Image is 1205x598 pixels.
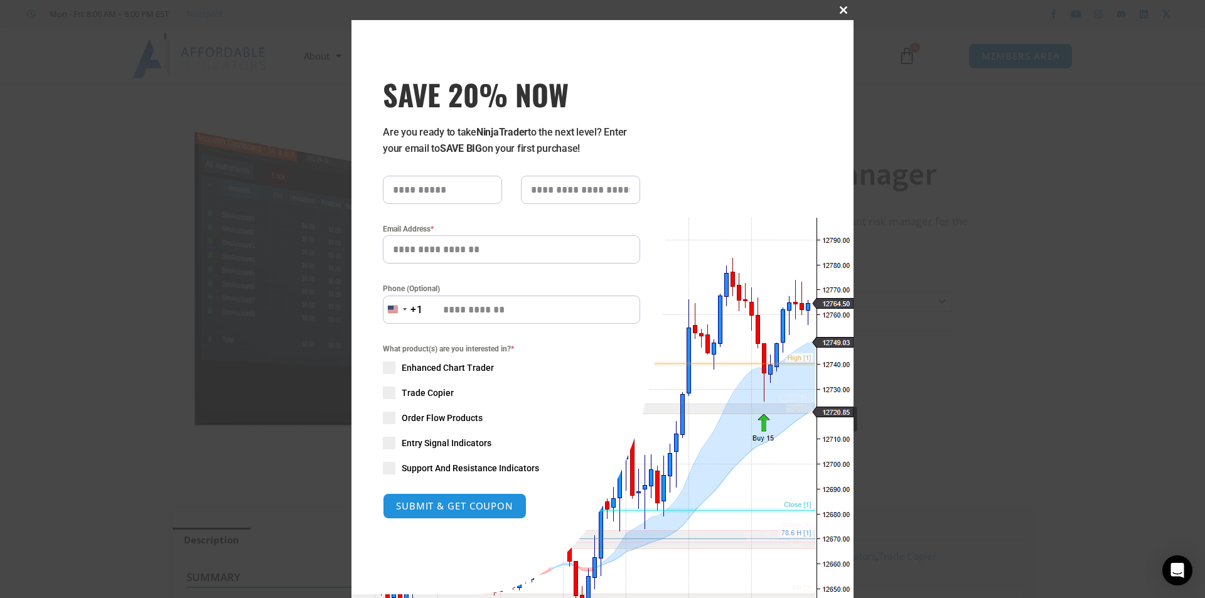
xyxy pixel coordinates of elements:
[383,282,640,295] label: Phone (Optional)
[402,387,454,399] span: Trade Copier
[402,361,494,374] span: Enhanced Chart Trader
[383,223,640,235] label: Email Address
[476,126,528,138] strong: NinjaTrader
[383,361,640,374] label: Enhanced Chart Trader
[1162,555,1192,585] div: Open Intercom Messenger
[402,437,491,449] span: Entry Signal Indicators
[383,437,640,449] label: Entry Signal Indicators
[402,412,483,424] span: Order Flow Products
[410,302,423,318] div: +1
[440,142,482,154] strong: SAVE BIG
[383,493,527,519] button: SUBMIT & GET COUPON
[383,124,640,157] p: Are you ready to take to the next level? Enter your email to on your first purchase!
[383,343,640,355] span: What product(s) are you interested in?
[383,462,640,474] label: Support And Resistance Indicators
[383,387,640,399] label: Trade Copier
[383,77,640,112] h3: SAVE 20% NOW
[402,462,539,474] span: Support And Resistance Indicators
[383,412,640,424] label: Order Flow Products
[383,296,423,324] button: Selected country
